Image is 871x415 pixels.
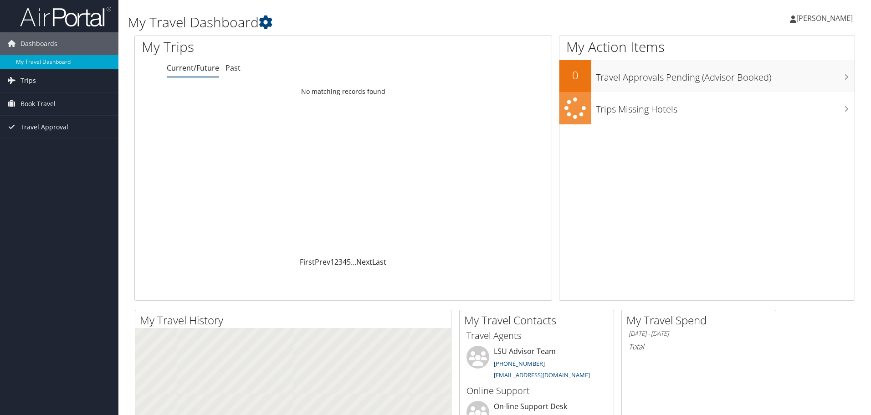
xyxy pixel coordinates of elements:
h3: Online Support [466,384,607,397]
span: Book Travel [20,92,56,115]
a: [EMAIL_ADDRESS][DOMAIN_NAME] [494,371,590,379]
a: Past [225,63,241,73]
li: LSU Advisor Team [462,346,611,383]
a: [PHONE_NUMBER] [494,359,545,368]
span: Travel Approval [20,116,68,138]
a: Current/Future [167,63,219,73]
h2: My Travel Spend [626,313,776,328]
img: airportal-logo.png [20,6,111,27]
h3: Trips Missing Hotels [596,98,855,116]
h2: My Travel Contacts [464,313,614,328]
span: [PERSON_NAME] [796,13,853,23]
a: 1 [330,257,334,267]
a: Next [356,257,372,267]
h2: 0 [559,67,591,83]
span: … [351,257,356,267]
h2: My Travel History [140,313,451,328]
h3: Travel Agents [466,329,607,342]
h6: Total [629,342,769,352]
h1: My Action Items [559,37,855,56]
a: Prev [315,257,330,267]
h1: My Travel Dashboard [128,13,617,32]
span: Trips [20,69,36,92]
span: Dashboards [20,32,57,55]
a: 4 [343,257,347,267]
a: 2 [334,257,338,267]
a: [PERSON_NAME] [790,5,862,32]
a: 3 [338,257,343,267]
a: Trips Missing Hotels [559,92,855,124]
td: No matching records found [135,83,552,100]
a: Last [372,257,386,267]
h1: My Trips [142,37,371,56]
h3: Travel Approvals Pending (Advisor Booked) [596,67,855,84]
a: 0Travel Approvals Pending (Advisor Booked) [559,60,855,92]
a: 5 [347,257,351,267]
h6: [DATE] - [DATE] [629,329,769,338]
a: First [300,257,315,267]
